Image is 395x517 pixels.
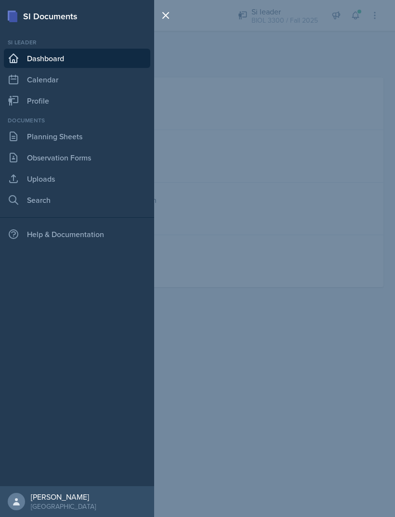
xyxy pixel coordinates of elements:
a: Uploads [4,169,150,188]
a: Search [4,190,150,210]
a: Dashboard [4,49,150,68]
a: Calendar [4,70,150,89]
div: Help & Documentation [4,225,150,244]
a: Profile [4,91,150,110]
a: Observation Forms [4,148,150,167]
div: Documents [4,116,150,125]
div: Si leader [4,38,150,47]
a: Planning Sheets [4,127,150,146]
div: [PERSON_NAME] [31,492,96,502]
div: [GEOGRAPHIC_DATA] [31,502,96,511]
